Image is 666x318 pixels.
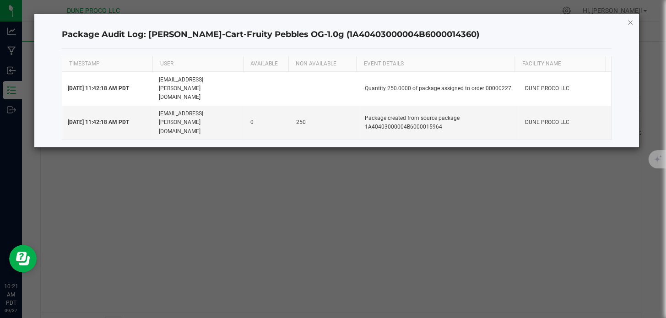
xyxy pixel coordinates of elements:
[514,56,605,72] th: Facility Name
[245,106,291,140] td: 0
[62,56,153,72] th: TIMESTAMP
[288,56,356,72] th: NON AVAILABLE
[153,106,245,140] td: [EMAIL_ADDRESS][PERSON_NAME][DOMAIN_NAME]
[359,72,520,106] td: Quantity 250.0000 of package assigned to order 00000227
[243,56,288,72] th: AVAILABLE
[68,119,129,125] span: [DATE] 11:42:18 AM PDT
[152,56,243,72] th: USER
[153,72,245,106] td: [EMAIL_ADDRESS][PERSON_NAME][DOMAIN_NAME]
[62,29,612,41] h4: Package Audit Log: [PERSON_NAME]-Cart-Fruity Pebbles OG-1.0g (1A40403000004B6000014360)
[520,106,611,140] td: DUNE PROCO LLC
[291,106,359,140] td: 250
[9,245,37,272] iframe: Resource center
[520,72,611,106] td: DUNE PROCO LLC
[359,106,520,140] td: Package created from source package 1A40403000004B6000015964
[356,56,514,72] th: EVENT DETAILS
[68,85,129,92] span: [DATE] 11:42:18 AM PDT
